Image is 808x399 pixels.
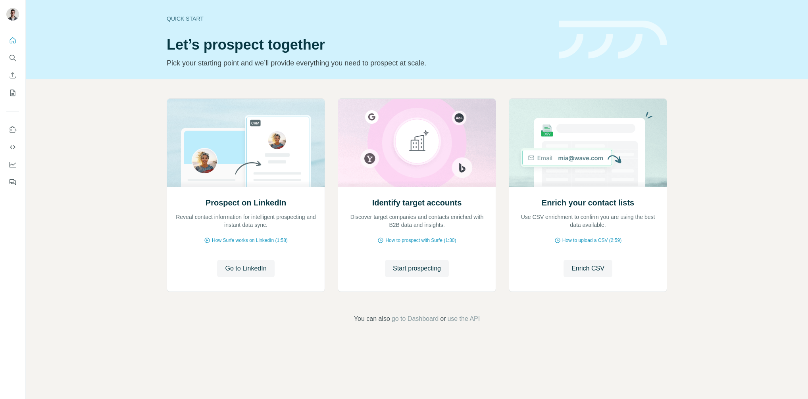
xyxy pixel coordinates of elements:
[167,37,549,53] h1: Let’s prospect together
[217,260,274,277] button: Go to LinkedIn
[447,314,480,324] button: use the API
[338,99,496,187] img: Identify target accounts
[440,314,446,324] span: or
[6,140,19,154] button: Use Surfe API
[564,260,612,277] button: Enrich CSV
[6,157,19,172] button: Dashboard
[354,314,390,324] span: You can also
[6,175,19,189] button: Feedback
[392,314,439,324] button: go to Dashboard
[6,8,19,21] img: Avatar
[6,68,19,82] button: Enrich CSV
[212,237,288,244] span: How Surfe works on LinkedIn (1:58)
[175,213,317,229] p: Reveal contact information for intelligent prospecting and instant data sync.
[542,197,634,208] h2: Enrich your contact lists
[562,237,621,244] span: How to upload a CSV (2:59)
[517,213,659,229] p: Use CSV enrichment to confirm you are using the best data available.
[6,123,19,137] button: Use Surfe on LinkedIn
[167,99,325,187] img: Prospect on LinkedIn
[372,197,462,208] h2: Identify target accounts
[385,237,456,244] span: How to prospect with Surfe (1:30)
[346,213,488,229] p: Discover target companies and contacts enriched with B2B data and insights.
[393,264,441,273] span: Start prospecting
[167,58,549,69] p: Pick your starting point and we’ll provide everything you need to prospect at scale.
[571,264,604,273] span: Enrich CSV
[206,197,286,208] h2: Prospect on LinkedIn
[385,260,449,277] button: Start prospecting
[6,51,19,65] button: Search
[559,21,667,59] img: banner
[6,33,19,48] button: Quick start
[167,15,549,23] div: Quick start
[509,99,667,187] img: Enrich your contact lists
[225,264,266,273] span: Go to LinkedIn
[6,86,19,100] button: My lists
